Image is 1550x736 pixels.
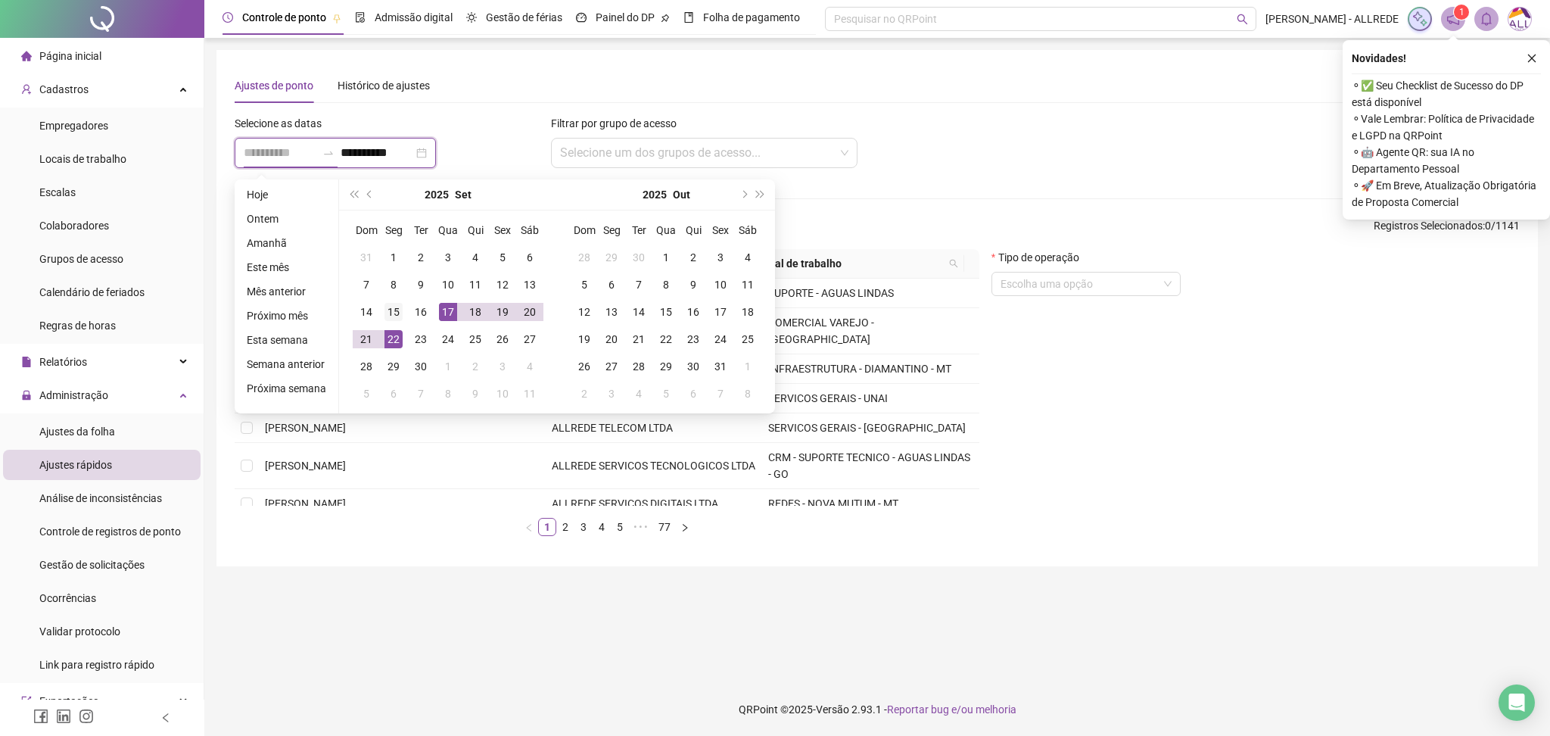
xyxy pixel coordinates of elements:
[657,276,675,294] div: 8
[575,357,593,376] div: 26
[241,379,332,398] li: Próxima semana
[462,326,489,353] td: 2025-09-25
[265,460,346,472] span: [PERSON_NAME]
[680,298,707,326] td: 2025-10-16
[241,282,332,301] li: Mês anterior
[676,518,694,536] button: right
[711,357,730,376] div: 31
[816,703,849,716] span: Versão
[434,353,462,380] td: 2025-10-01
[39,492,162,504] span: Análise de inconsistências
[489,271,516,298] td: 2025-09-12
[434,271,462,298] td: 2025-09-10
[611,518,629,536] li: 5
[768,497,898,510] span: REDES - NOVA MUTUM - MT
[1480,12,1493,26] span: bell
[593,519,610,535] a: 4
[684,248,702,267] div: 2
[684,303,702,321] div: 16
[657,385,675,403] div: 5
[439,248,457,267] div: 3
[39,186,76,198] span: Escalas
[571,271,598,298] td: 2025-10-05
[630,303,648,321] div: 14
[575,330,593,348] div: 19
[1352,111,1541,144] span: ⚬ Vale Lembrar: Política de Privacidade e LGPD na QRPoint
[384,303,403,321] div: 15
[39,592,96,604] span: Ocorrências
[493,248,512,267] div: 5
[768,392,888,404] span: SERVICOS GERAIS - UNAI
[407,326,434,353] td: 2025-09-23
[598,380,625,407] td: 2025-11-03
[625,380,652,407] td: 2025-11-04
[489,217,516,244] th: Sex
[357,248,375,267] div: 31
[630,357,648,376] div: 28
[571,326,598,353] td: 2025-10-19
[338,77,430,94] div: Histórico de ajustes
[462,217,489,244] th: Qui
[39,356,87,368] span: Relatórios
[353,244,380,271] td: 2025-08-31
[552,460,755,472] span: ALLREDE SERVICOS TECNOLOGICOS LTDA
[739,248,757,267] div: 4
[556,518,574,536] li: 2
[39,525,181,538] span: Controle de registros de ponto
[521,385,539,403] div: 11
[486,11,562,23] span: Gestão de férias
[434,217,462,244] th: Qua
[680,217,707,244] th: Qui
[353,271,380,298] td: 2025-09-07
[412,357,430,376] div: 30
[752,179,769,210] button: super-next-year
[625,271,652,298] td: 2025-10-07
[407,244,434,271] td: 2025-09-02
[768,451,970,480] span: CRM - SUPORTE TECNICO - AGUAS LINDAS - GO
[1352,50,1406,67] span: Novidades !
[680,523,689,532] span: right
[596,11,655,23] span: Painel do DP
[21,357,32,367] span: file
[602,385,621,403] div: 3
[466,357,484,376] div: 2
[39,426,115,438] span: Ajustes da folha
[629,518,653,536] span: •••
[598,326,625,353] td: 2025-10-20
[680,353,707,380] td: 2025-10-30
[33,709,48,724] span: facebook
[1352,144,1541,177] span: ⚬ 🤖 Agente QR: sua IA no Departamento Pessoal
[357,276,375,294] div: 7
[516,217,543,244] th: Sáb
[407,380,434,407] td: 2025-10-07
[439,330,457,348] div: 24
[439,385,457,403] div: 8
[516,298,543,326] td: 2025-09-20
[384,385,403,403] div: 6
[21,696,32,706] span: export
[380,353,407,380] td: 2025-09-29
[630,248,648,267] div: 30
[493,303,512,321] div: 19
[353,298,380,326] td: 2025-09-14
[412,385,430,403] div: 7
[407,217,434,244] th: Ter
[571,298,598,326] td: 2025-10-12
[241,234,332,252] li: Amanhã
[524,523,534,532] span: left
[707,244,734,271] td: 2025-10-03
[493,330,512,348] div: 26
[516,380,543,407] td: 2025-10-11
[434,326,462,353] td: 2025-09-24
[625,298,652,326] td: 2025-10-14
[768,317,874,345] span: COMERCIAL VAREJO - [GEOGRAPHIC_DATA]
[241,186,332,204] li: Hoje
[1459,7,1464,17] span: 1
[652,380,680,407] td: 2025-11-05
[489,326,516,353] td: 2025-09-26
[412,330,430,348] div: 23
[489,353,516,380] td: 2025-10-03
[462,298,489,326] td: 2025-09-18
[574,518,593,536] li: 3
[39,625,120,638] span: Validar protocolo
